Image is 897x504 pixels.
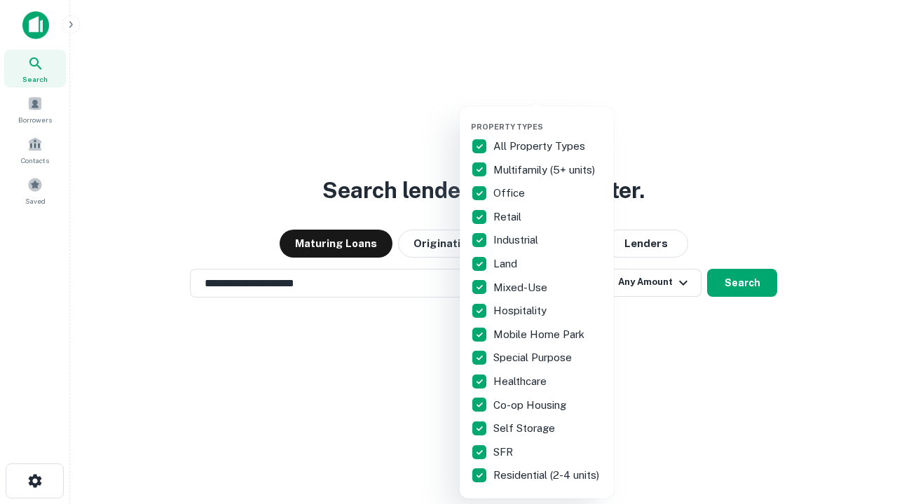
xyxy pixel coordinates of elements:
p: Industrial [493,232,541,248]
p: Hospitality [493,302,549,319]
p: Self Storage [493,420,558,437]
p: Healthcare [493,373,549,390]
p: Retail [493,209,524,225]
p: Office [493,185,528,202]
p: Co-op Housing [493,397,569,414]
p: Residential (2-4 units) [493,467,602,484]
p: Mobile Home Park [493,326,587,343]
p: Multifamily (5+ units) [493,162,598,178]
span: Property Types [471,122,543,131]
iframe: Chat Widget [827,392,897,459]
p: SFR [493,444,516,461]
p: All Property Types [493,138,588,155]
p: Land [493,255,520,272]
p: Special Purpose [493,349,575,366]
p: Mixed-Use [493,279,550,296]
